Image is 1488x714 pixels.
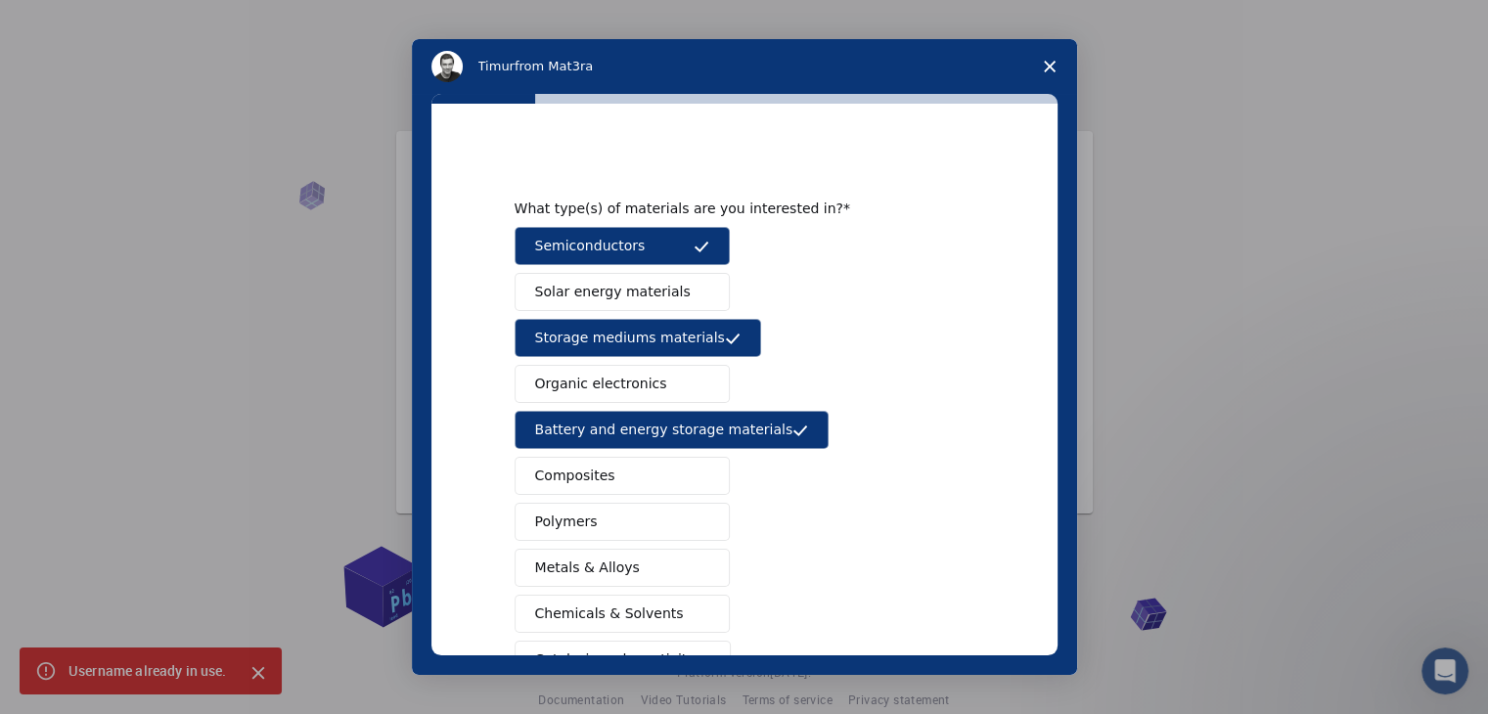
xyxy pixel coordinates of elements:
[535,420,793,440] span: Battery and energy storage materials
[515,319,761,357] button: Storage mediums materials
[515,595,730,633] button: Chemicals & Solvents
[515,641,732,679] button: Catalysis and reactivity
[535,603,684,624] span: Chemicals & Solvents
[515,503,730,541] button: Polymers
[535,649,696,670] span: Catalysis and reactivity
[515,365,730,403] button: Organic electronics
[535,236,646,256] span: Semiconductors
[515,549,730,587] button: Metals & Alloys
[39,14,110,31] span: Support
[535,512,598,532] span: Polymers
[535,374,667,394] span: Organic electronics
[431,51,463,82] img: Profile image for Timur
[515,200,945,217] div: What type(s) of materials are you interested in?
[535,466,615,486] span: Composites
[535,328,725,348] span: Storage mediums materials
[535,282,691,302] span: Solar energy materials
[515,59,593,73] span: from Mat3ra
[1022,39,1077,94] span: Close survey
[478,59,515,73] span: Timur
[515,273,730,311] button: Solar energy materials
[515,227,730,265] button: Semiconductors
[515,457,730,495] button: Composites
[515,411,830,449] button: Battery and energy storage materials
[535,558,640,578] span: Metals & Alloys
